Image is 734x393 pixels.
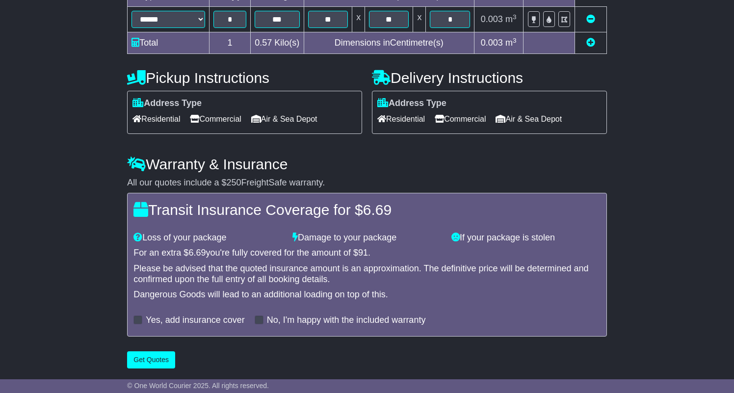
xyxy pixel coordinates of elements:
td: 1 [210,32,250,54]
td: x [352,7,365,32]
span: 250 [226,178,241,187]
h4: Transit Insurance Coverage for $ [133,202,600,218]
span: 0.57 [255,38,272,48]
td: x [413,7,426,32]
td: Kilo(s) [250,32,304,54]
div: Dangerous Goods will lead to an additional loading on top of this. [133,289,600,300]
span: Residential [377,111,425,127]
span: 6.69 [188,248,206,258]
sup: 3 [513,37,517,44]
td: Total [128,32,210,54]
span: 0.003 [481,14,503,24]
div: All our quotes include a $ FreightSafe warranty. [127,178,606,188]
h4: Warranty & Insurance [127,156,606,172]
span: 91 [358,248,368,258]
a: Remove this item [586,14,595,24]
span: Commercial [190,111,241,127]
span: Commercial [435,111,486,127]
label: No, I'm happy with the included warranty [267,315,426,326]
sup: 3 [513,13,517,21]
td: Dimensions in Centimetre(s) [304,32,474,54]
span: Residential [132,111,180,127]
span: 0.003 [481,38,503,48]
label: Yes, add insurance cover [146,315,244,326]
span: 6.69 [363,202,392,218]
div: For an extra $ you're fully covered for the amount of $ . [133,248,600,259]
h4: Pickup Instructions [127,70,362,86]
span: Air & Sea Depot [496,111,562,127]
span: Air & Sea Depot [251,111,317,127]
div: Loss of your package [129,233,288,243]
label: Address Type [377,98,446,109]
a: Add new item [586,38,595,48]
span: m [505,38,517,48]
div: Damage to your package [288,233,446,243]
h4: Delivery Instructions [372,70,607,86]
label: Address Type [132,98,202,109]
div: If your package is stolen [446,233,605,243]
button: Get Quotes [127,351,175,368]
span: m [505,14,517,24]
span: © One World Courier 2025. All rights reserved. [127,382,269,390]
div: Please be advised that the quoted insurance amount is an approximation. The definitive price will... [133,263,600,285]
